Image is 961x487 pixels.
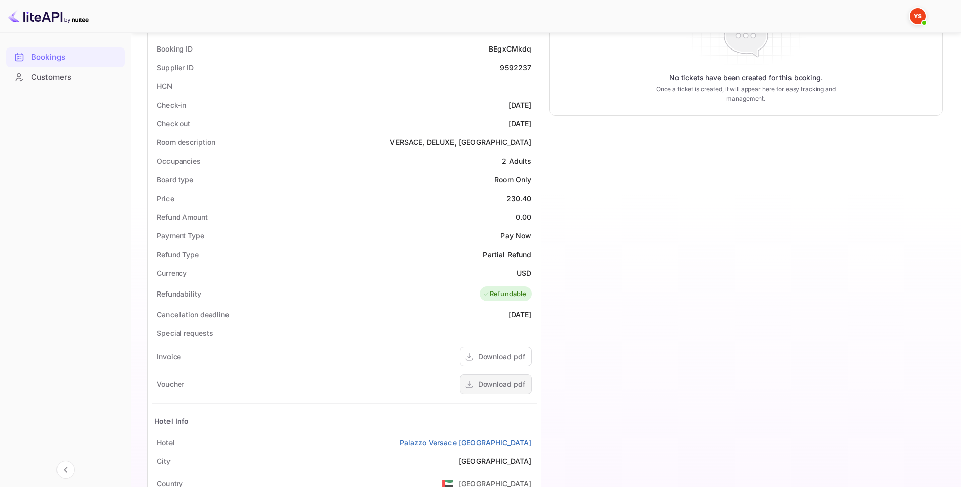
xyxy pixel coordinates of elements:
[157,193,174,204] div: Price
[157,268,187,278] div: Currency
[157,137,215,148] div: Room description
[157,156,201,166] div: Occupancies
[56,461,75,479] button: Collapse navigation
[157,437,175,448] div: Hotel
[6,47,125,66] a: Bookings
[508,100,532,110] div: [DATE]
[157,379,184,389] div: Voucher
[157,43,193,54] div: Booking ID
[400,437,532,448] a: Palazzo Versace [GEOGRAPHIC_DATA]
[6,68,125,87] div: Customers
[478,379,525,389] div: Download pdf
[157,249,199,260] div: Refund Type
[489,43,531,54] div: BEgxCMkdq
[494,174,531,185] div: Room Only
[500,62,531,73] div: 9592237
[157,81,173,91] div: HCN
[390,137,531,148] div: VERSACE, DELUXE, [GEOGRAPHIC_DATA]
[157,212,208,222] div: Refund Amount
[910,8,926,24] img: Yandex Support
[6,47,125,67] div: Bookings
[8,8,89,24] img: LiteAPI logo
[31,72,120,83] div: Customers
[483,249,531,260] div: Partial Refund
[157,456,171,466] div: City
[640,85,852,103] p: Once a ticket is created, it will appear here for easy tracking and management.
[500,230,531,241] div: Pay Now
[157,174,193,185] div: Board type
[154,416,189,426] div: Hotel Info
[502,156,531,166] div: 2 Adults
[157,328,213,338] div: Special requests
[478,351,525,362] div: Download pdf
[508,309,532,320] div: [DATE]
[506,193,532,204] div: 230.40
[517,268,531,278] div: USD
[459,456,532,466] div: [GEOGRAPHIC_DATA]
[669,73,823,83] p: No tickets have been created for this booking.
[516,212,532,222] div: 0.00
[157,100,186,110] div: Check-in
[508,118,532,129] div: [DATE]
[157,351,181,362] div: Invoice
[157,118,190,129] div: Check out
[31,52,120,63] div: Bookings
[482,289,527,299] div: Refundable
[157,309,229,320] div: Cancellation deadline
[157,230,204,241] div: Payment Type
[157,288,201,299] div: Refundability
[157,62,194,73] div: Supplier ID
[6,68,125,86] a: Customers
